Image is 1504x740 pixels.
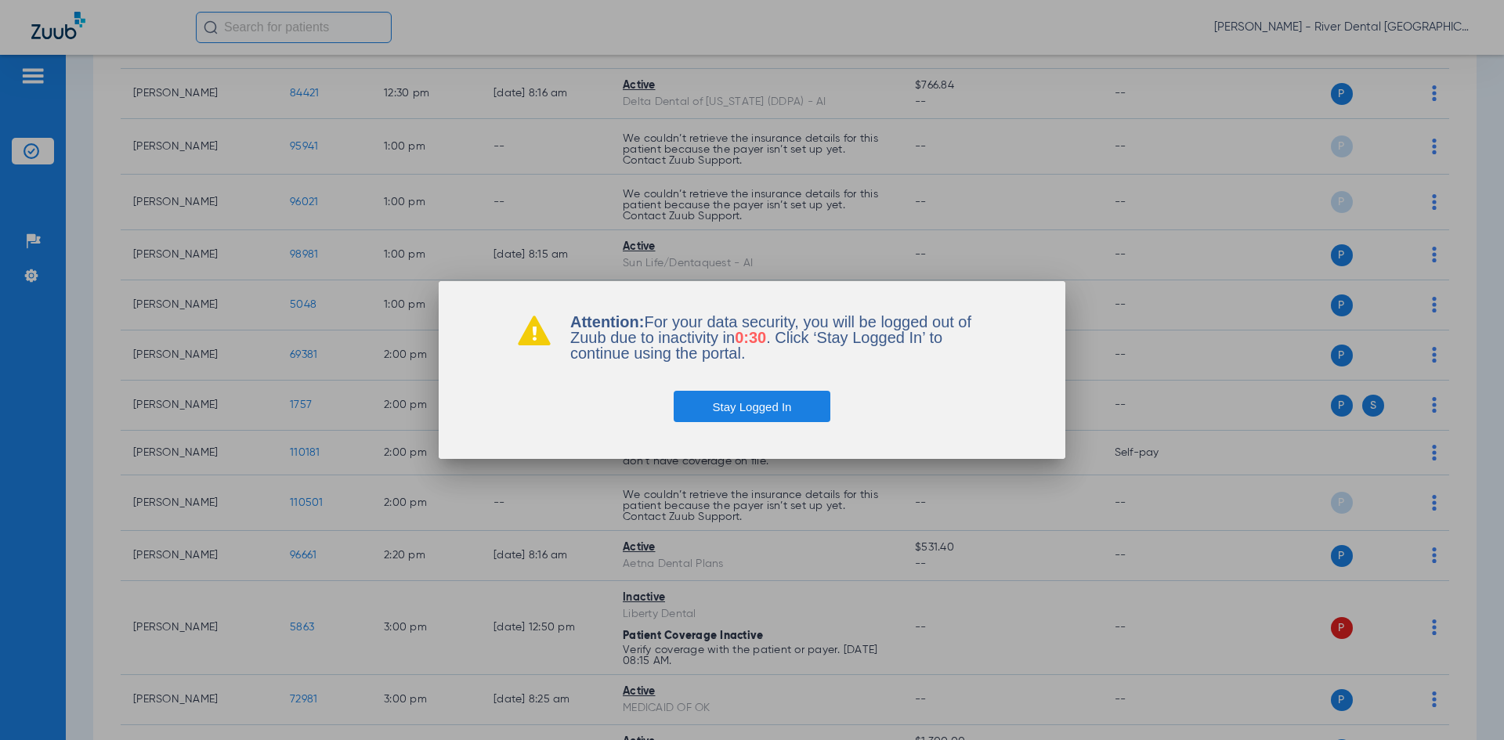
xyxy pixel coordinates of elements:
[735,329,766,346] span: 0:30
[517,314,551,345] img: warning
[1426,665,1504,740] iframe: Chat Widget
[570,313,644,330] b: Attention:
[674,391,831,422] button: Stay Logged In
[570,314,987,361] p: For your data security, you will be logged out of Zuub due to inactivity in . Click ‘Stay Logged ...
